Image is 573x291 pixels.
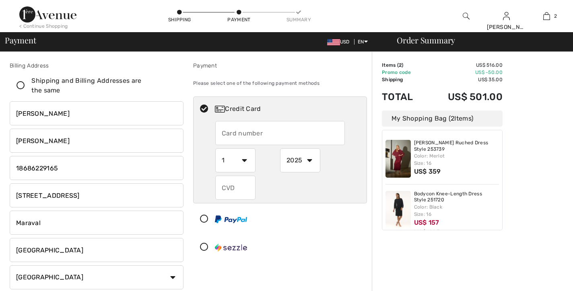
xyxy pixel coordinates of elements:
[487,23,526,31] div: [PERSON_NAME]
[19,23,68,30] div: < Continue Shopping
[414,152,499,167] div: Color: Merlot Size: 16
[10,238,183,262] input: City
[387,36,568,44] div: Order Summary
[358,39,368,45] span: EN
[426,83,503,111] td: US$ 501.00
[414,203,499,218] div: Color: Black Size: 16
[426,69,503,76] td: US$ -50.00
[215,104,361,114] div: Credit Card
[414,228,441,236] s: US$ 285
[286,16,311,23] div: Summary
[543,11,550,21] img: My Bag
[215,106,225,113] img: Credit Card
[385,191,411,229] img: Bodycon Knee-Length Dress Style 251720
[527,11,566,21] a: 2
[10,156,183,180] input: Mobile
[10,183,183,207] input: Address line 1
[227,16,251,23] div: Payment
[10,211,183,235] input: Address line 2
[463,11,470,21] img: search the website
[215,121,345,145] input: Card number
[5,36,36,44] span: Payment
[215,244,247,252] img: Sezzle
[554,12,557,20] span: 2
[167,16,192,23] div: Shipping
[31,76,171,95] div: Shipping and Billing Addresses are the same
[19,6,76,23] img: 1ère Avenue
[426,76,503,83] td: US$ 35.00
[385,140,411,178] img: Maxi Sheath Ruched Dress Style 253739
[382,69,426,76] td: Promo code
[327,39,340,45] img: US Dollar
[382,111,503,127] div: My Shopping Bag ( Items)
[193,73,367,93] div: Please select one of the following payment methods
[215,215,247,223] img: PayPal
[327,39,353,45] span: USD
[382,76,426,83] td: Shipping
[414,140,499,152] a: [PERSON_NAME] Ruched Dress Style 253739
[10,61,183,70] div: Billing Address
[382,83,426,111] td: Total
[414,219,439,226] span: US$ 157
[10,101,183,125] input: First name
[10,129,183,153] input: Last name
[414,191,499,203] a: Bodycon Knee-Length Dress Style 251720
[451,115,454,122] span: 2
[193,61,367,70] div: Payment
[215,176,256,200] input: CVD
[414,168,441,175] span: US$ 359
[382,61,426,69] td: Items ( )
[399,62,402,68] span: 2
[503,12,510,20] a: Sign In
[503,11,510,21] img: My Info
[426,61,503,69] td: US$ 516.00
